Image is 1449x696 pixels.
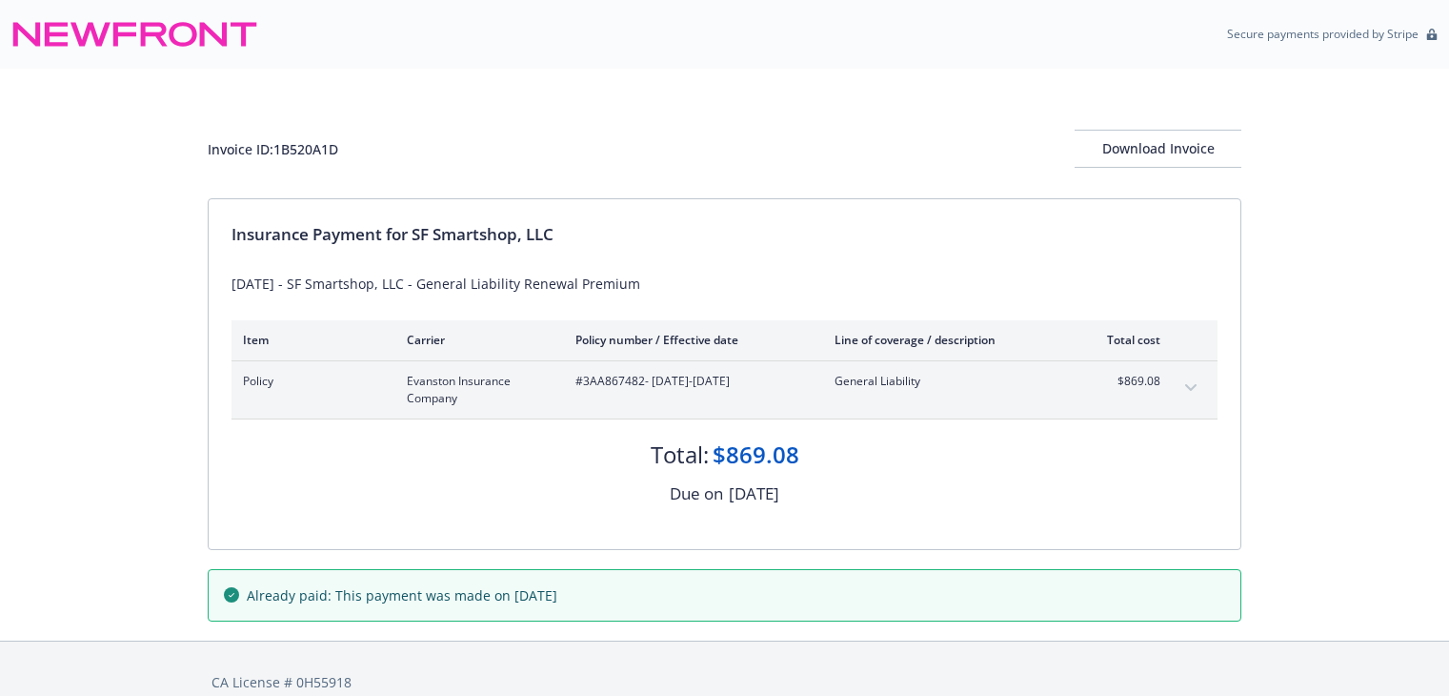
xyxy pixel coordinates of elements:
div: Download Invoice [1075,131,1241,167]
span: Evanston Insurance Company [407,373,545,407]
button: expand content [1176,373,1206,403]
span: General Liability [835,373,1058,390]
span: #3AA867482 - [DATE]-[DATE] [575,373,804,390]
div: Total cost [1089,332,1160,348]
div: Total: [651,439,709,471]
div: Due on [670,481,723,506]
button: Download Invoice [1075,130,1241,168]
div: Carrier [407,332,545,348]
div: [DATE] - SF Smartshop, LLC - General Liability Renewal Premium [231,274,1218,294]
div: Item [243,332,376,348]
div: Policy number / Effective date [575,332,804,348]
span: Policy [243,373,376,390]
div: Invoice ID: 1B520A1D [208,139,338,159]
div: Line of coverage / description [835,332,1058,348]
div: [DATE] [729,481,779,506]
div: $869.08 [713,439,799,471]
div: Insurance Payment for SF Smartshop, LLC [231,222,1218,247]
span: $869.08 [1089,373,1160,390]
div: CA License # 0H55918 [211,672,1238,692]
div: PolicyEvanston Insurance Company#3AA867482- [DATE]-[DATE]General Liability$869.08expand content [231,361,1218,419]
span: Already paid: This payment was made on [DATE] [247,585,557,605]
p: Secure payments provided by Stripe [1227,26,1419,42]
